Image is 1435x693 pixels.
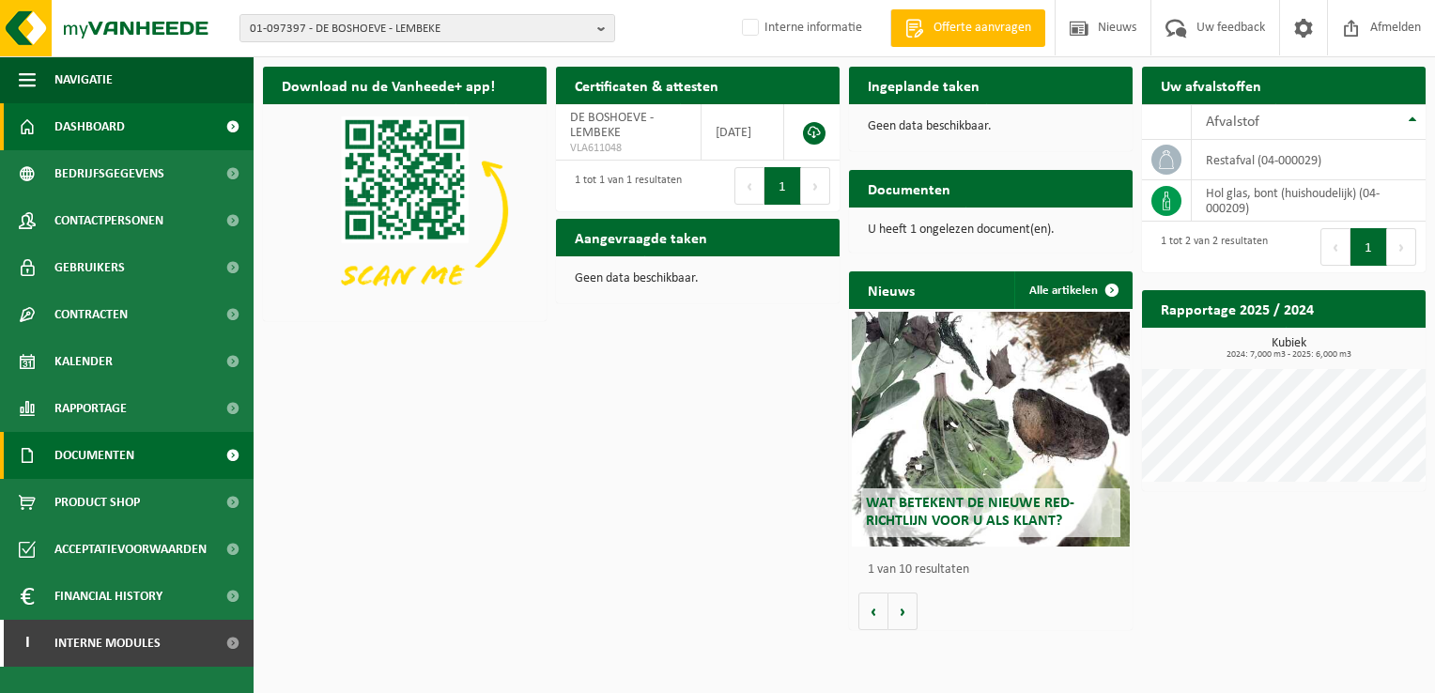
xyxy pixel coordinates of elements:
[852,312,1130,547] a: Wat betekent de nieuwe RED-richtlijn voor u als klant?
[1142,290,1333,327] h2: Rapportage 2025 / 2024
[263,67,514,103] h2: Download nu de Vanheede+ app!
[556,219,726,255] h2: Aangevraagde taken
[1014,271,1131,309] a: Alle artikelen
[1192,140,1426,180] td: restafval (04-000029)
[54,338,113,385] span: Kalender
[575,272,821,285] p: Geen data beschikbaar.
[54,56,113,103] span: Navigatie
[1151,350,1426,360] span: 2024: 7,000 m3 - 2025: 6,000 m3
[54,197,163,244] span: Contactpersonen
[54,573,162,620] span: Financial History
[1350,228,1387,266] button: 1
[868,223,1114,237] p: U heeft 1 ongelezen document(en).
[570,141,687,156] span: VLA611048
[1142,67,1280,103] h2: Uw afvalstoffen
[868,563,1123,577] p: 1 van 10 resultaten
[54,385,127,432] span: Rapportage
[1320,228,1350,266] button: Previous
[1206,115,1259,130] span: Afvalstof
[738,14,862,42] label: Interne informatie
[702,104,784,161] td: [DATE]
[263,104,547,317] img: Download de VHEPlus App
[890,9,1045,47] a: Offerte aanvragen
[54,620,161,667] span: Interne modules
[858,593,888,630] button: Vorige
[849,271,934,308] h2: Nieuws
[54,150,164,197] span: Bedrijfsgegevens
[801,167,830,205] button: Next
[250,15,590,43] span: 01-097397 - DE BOSHOEVE - LEMBEKE
[1192,180,1426,222] td: hol glas, bont (huishoudelijk) (04-000209)
[565,165,682,207] div: 1 tot 1 van 1 resultaten
[556,67,737,103] h2: Certificaten & attesten
[764,167,801,205] button: 1
[849,170,969,207] h2: Documenten
[54,526,207,573] span: Acceptatievoorwaarden
[868,120,1114,133] p: Geen data beschikbaar.
[19,620,36,667] span: I
[1151,337,1426,360] h3: Kubiek
[866,496,1074,529] span: Wat betekent de nieuwe RED-richtlijn voor u als klant?
[1387,228,1416,266] button: Next
[929,19,1036,38] span: Offerte aanvragen
[54,103,125,150] span: Dashboard
[54,479,140,526] span: Product Shop
[1151,226,1268,268] div: 1 tot 2 van 2 resultaten
[1286,327,1424,364] a: Bekijk rapportage
[54,432,134,479] span: Documenten
[239,14,615,42] button: 01-097397 - DE BOSHOEVE - LEMBEKE
[570,111,654,140] span: DE BOSHOEVE - LEMBEKE
[54,291,128,338] span: Contracten
[888,593,918,630] button: Volgende
[734,167,764,205] button: Previous
[54,244,125,291] span: Gebruikers
[849,67,998,103] h2: Ingeplande taken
